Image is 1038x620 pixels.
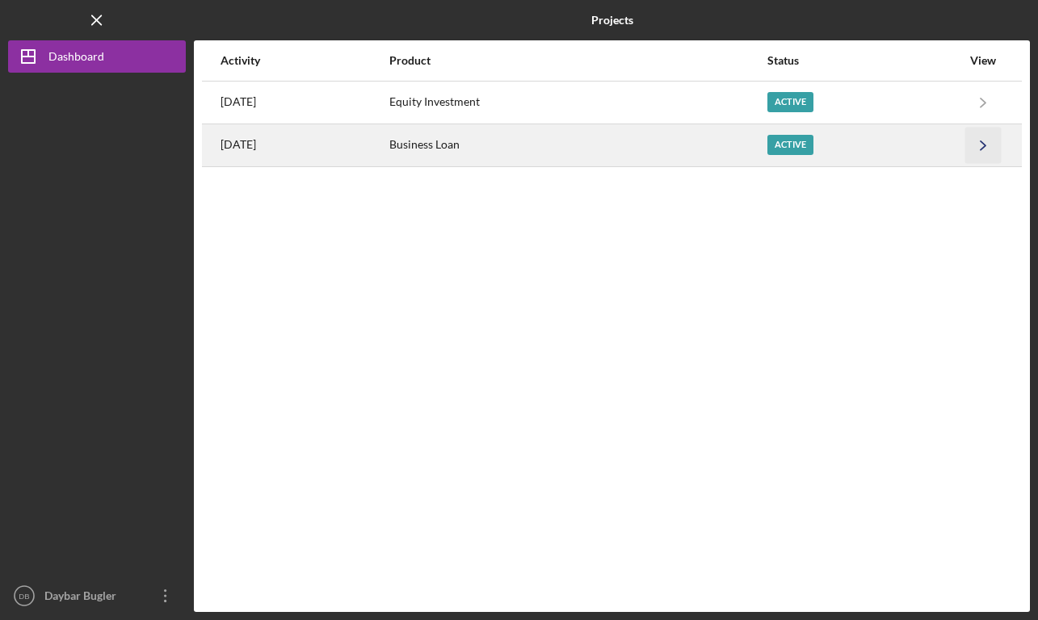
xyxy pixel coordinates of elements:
div: View [963,54,1003,67]
button: Dashboard [8,40,186,73]
text: DB [19,592,29,601]
time: 2025-07-28 20:28 [221,95,256,108]
time: 2025-01-29 17:16 [221,138,256,151]
div: Active [767,92,813,112]
div: Equity Investment [389,82,766,123]
div: Status [767,54,961,67]
div: Dashboard [48,40,104,77]
button: DBDaybar Bugler [8,580,186,612]
div: Activity [221,54,388,67]
div: Business Loan [389,125,766,165]
div: Active [767,135,813,155]
b: Projects [591,14,633,27]
div: Product [389,54,766,67]
div: Daybar Bugler [40,580,145,616]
